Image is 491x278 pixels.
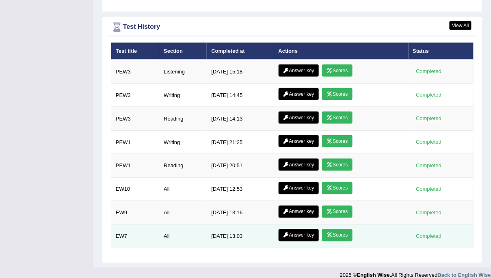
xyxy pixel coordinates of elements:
td: PEW1 [111,154,160,178]
a: Scores [322,206,352,218]
a: Scores [322,135,352,147]
a: Scores [322,65,352,77]
td: Writing [159,131,207,154]
td: Reading [159,154,207,178]
div: Completed [413,67,445,76]
a: Scores [322,229,352,241]
td: [DATE] 21:25 [207,131,274,154]
div: Completed [413,232,445,241]
a: Answer key [279,206,319,218]
td: All [159,178,207,201]
td: All [159,225,207,248]
td: [DATE] 12:53 [207,178,274,201]
a: View All [450,21,472,30]
a: Answer key [279,135,319,147]
td: PEW3 [111,60,160,84]
td: EW7 [111,225,160,248]
td: [DATE] 15:18 [207,60,274,84]
a: Answer key [279,229,319,241]
a: Answer key [279,159,319,171]
td: PEW1 [111,131,160,154]
td: Listening [159,60,207,84]
a: Scores [322,112,352,124]
div: Completed [413,185,445,194]
div: Completed [413,138,445,147]
td: Writing [159,84,207,107]
th: Completed at [207,43,274,60]
a: Answer key [279,112,319,124]
div: Completed [413,114,445,123]
td: [DATE] 14:45 [207,84,274,107]
td: [DATE] 14:13 [207,107,274,131]
div: Completed [413,209,445,217]
td: PEW3 [111,84,160,107]
td: Reading [159,107,207,131]
td: All [159,201,207,225]
a: Answer key [279,65,319,77]
a: Scores [322,182,352,194]
a: Answer key [279,182,319,194]
div: Completed [413,91,445,99]
div: Test History [111,21,474,33]
div: Completed [413,162,445,170]
a: Answer key [279,88,319,100]
td: EW10 [111,178,160,201]
th: Status [409,43,474,60]
th: Section [159,43,207,60]
td: [DATE] 13:03 [207,225,274,248]
th: Test title [111,43,160,60]
td: PEW3 [111,107,160,131]
td: EW9 [111,201,160,225]
a: Scores [322,159,352,171]
td: [DATE] 20:51 [207,154,274,178]
td: [DATE] 13:16 [207,201,274,225]
a: Scores [322,88,352,100]
th: Actions [274,43,409,60]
